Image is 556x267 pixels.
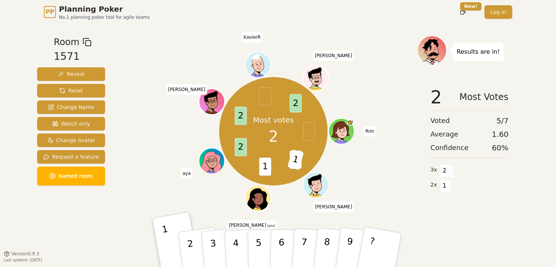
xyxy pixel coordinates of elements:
[266,224,275,228] span: (you)
[45,8,54,17] span: PP
[37,84,105,97] button: Reset
[496,115,508,126] span: 5 / 7
[54,35,79,49] span: Room
[440,164,449,177] span: 2
[430,88,442,106] span: 2
[492,143,508,153] span: 60 %
[457,47,500,57] p: Results are in!
[347,119,353,126] span: Rim is the host
[430,166,437,174] span: 3 x
[180,168,192,179] span: Click to change your name
[484,5,512,19] a: Log in
[227,220,277,231] span: Click to change your name
[246,186,270,210] button: Click to change your avatar
[59,14,150,20] span: No.1 planning poker tool for agile teams
[456,5,469,19] button: New!
[290,94,302,112] span: 2
[313,202,354,212] span: Click to change your name
[430,143,468,153] span: Confidence
[58,70,84,78] span: Reveal
[54,49,91,64] div: 1571
[4,251,39,257] button: Version0.9.3
[37,100,105,114] button: Change Name
[491,129,508,140] span: 1.60
[313,50,354,61] span: Click to change your name
[59,4,150,14] span: Planning Poker
[430,181,437,189] span: 2 x
[460,2,481,11] div: New!
[37,133,105,147] button: Change Avatar
[59,87,83,94] span: Reset
[50,172,93,180] span: Named room
[288,149,304,170] span: 1
[269,125,278,148] span: 2
[48,103,94,111] span: Change Name
[43,153,99,161] span: Request a feature
[241,32,263,42] span: Click to change your name
[44,4,150,20] a: PPPlanning PokerNo.1 planning poker tool for agile teams
[259,158,271,176] span: 1
[37,117,105,130] button: Watch only
[235,138,247,156] span: 2
[4,258,42,262] span: Last updated: [DATE]
[52,120,90,127] span: Watch only
[37,67,105,81] button: Reveal
[161,224,174,265] p: 1
[11,251,39,257] span: Version 0.9.3
[430,129,458,140] span: Average
[430,115,450,126] span: Voted
[235,106,247,124] span: 2
[440,179,449,192] span: 1
[37,167,105,185] button: Named room
[253,115,294,125] p: Most votes
[166,84,207,95] span: Click to change your name
[37,150,105,164] button: Request a feature
[459,88,508,106] span: Most Votes
[47,137,95,144] span: Change Avatar
[364,126,376,137] span: Click to change your name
